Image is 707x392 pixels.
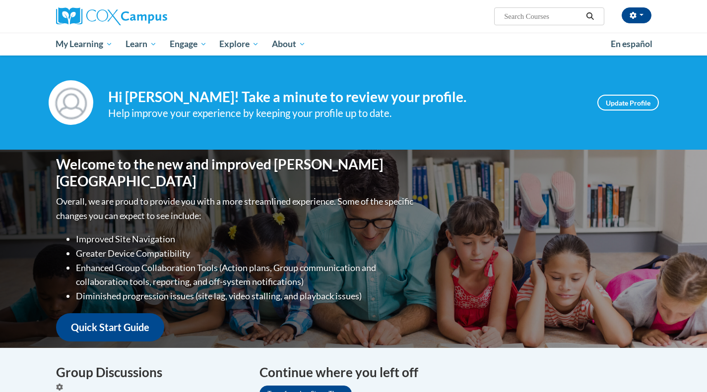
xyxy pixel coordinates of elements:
[49,80,93,125] img: Profile Image
[265,33,312,56] a: About
[597,95,659,111] a: Update Profile
[56,194,416,223] p: Overall, we are proud to provide you with a more streamlined experience. Some of the specific cha...
[76,246,416,261] li: Greater Device Compatibility
[126,38,157,50] span: Learn
[76,261,416,289] li: Enhanced Group Collaboration Tools (Action plans, Group communication and collaboration tools, re...
[219,38,259,50] span: Explore
[50,33,120,56] a: My Learning
[56,7,167,25] img: Cox Campus
[622,7,651,23] button: Account Settings
[56,363,245,382] h4: Group Discussions
[56,7,245,25] a: Cox Campus
[163,33,213,56] a: Engage
[76,289,416,303] li: Diminished progression issues (site lag, video stalling, and playback issues)
[611,39,652,49] span: En español
[56,156,416,189] h1: Welcome to the new and improved [PERSON_NAME][GEOGRAPHIC_DATA]
[604,34,659,55] a: En español
[41,33,666,56] div: Main menu
[582,10,597,22] button: Search
[119,33,163,56] a: Learn
[259,363,651,382] h4: Continue where you left off
[170,38,207,50] span: Engage
[56,38,113,50] span: My Learning
[76,232,416,246] li: Improved Site Navigation
[56,313,164,341] a: Quick Start Guide
[503,10,582,22] input: Search Courses
[108,89,582,106] h4: Hi [PERSON_NAME]! Take a minute to review your profile.
[108,105,582,121] div: Help improve your experience by keeping your profile up to date.
[213,33,265,56] a: Explore
[272,38,306,50] span: About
